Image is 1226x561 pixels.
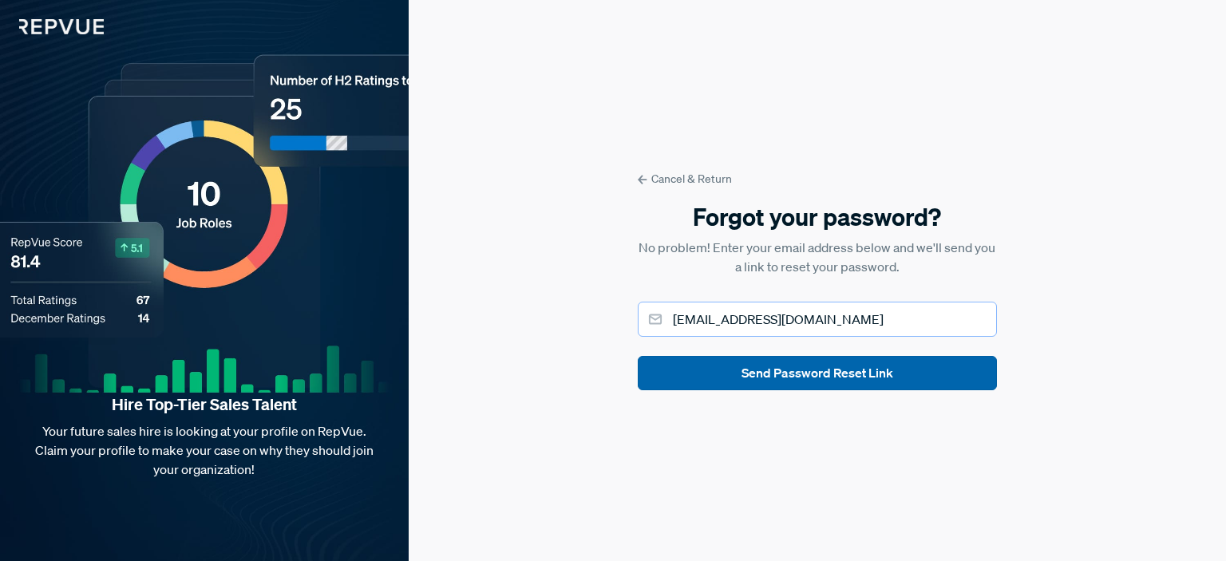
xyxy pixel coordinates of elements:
h5: Forgot your password? [638,200,997,234]
a: Cancel & Return [638,171,997,188]
p: No problem! Enter your email address below and we'll send you a link to reset your password. [638,238,997,276]
input: Email address [638,302,997,337]
strong: Hire Top-Tier Sales Talent [26,394,383,415]
p: Your future sales hire is looking at your profile on RepVue. Claim your profile to make your case... [26,421,383,479]
button: Send Password Reset Link [638,356,997,390]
